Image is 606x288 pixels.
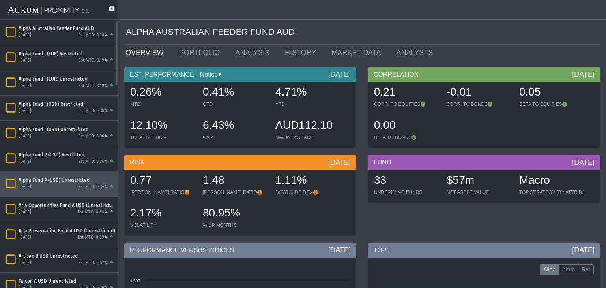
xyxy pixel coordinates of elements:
[78,32,108,38] div: Est MTD: 0.26%
[519,189,585,196] div: TOP STRATEGY (BY ATTRIB.)
[173,45,230,60] a: PORTFOLIO
[374,86,396,98] span: 0.21
[279,45,325,60] a: HISTORY
[130,173,195,189] div: 0.77
[328,70,351,79] div: [DATE]
[19,126,115,133] div: Alpha Fund I (USD) Unrestricted
[275,189,340,196] div: DOWNSIDE DEV.
[328,245,351,255] div: [DATE]
[325,45,390,60] a: MARKET DATA
[203,222,267,228] div: % UP MONTHS
[120,45,173,60] a: OVERVIEW
[275,118,340,134] div: AUD112.10
[19,202,115,209] div: Aria Opportunities Fund A USD (Unrestricted)
[519,101,584,107] div: BETA TO EQUITIES
[578,264,594,275] label: Ret
[130,279,140,283] text: 1 600
[19,83,31,89] div: [DATE]
[130,134,195,141] div: TOTAL RETURN
[194,70,221,79] div: Notice
[126,20,600,45] div: ALPHA AUSTRALIAN FEEDER FUND AUD
[328,158,351,167] div: [DATE]
[19,76,115,82] div: Alpha Fund I (EUR) Unrestricted
[447,101,511,107] div: CORR. TO BONDS
[79,83,108,89] div: Est MTD: 0.18%
[519,85,584,101] div: 0.05
[19,177,115,183] div: Alpha Fund P (USD) Unrestricted
[368,243,600,258] div: TOP 5
[19,108,31,114] div: [DATE]
[130,118,195,134] div: 12.10%
[78,108,108,114] div: Est MTD: 0.36%
[78,184,108,190] div: Est MTD: 0.34%
[374,173,439,189] div: 33
[19,228,115,234] div: Aria Preservation Fund A USD (Unrestricted)
[124,243,356,258] div: PERFORMANCE VERSUS INDICES
[203,86,234,98] span: 0.41%
[82,9,91,15] div: 5.0.1
[78,134,108,139] div: Est MTD: 0.36%
[19,101,115,107] div: Alpha Fund I (USD) Restricted
[540,264,559,275] label: Alloc
[78,159,108,165] div: Est MTD: 0.34%
[368,155,600,170] div: FUND
[447,173,511,189] div: $57m
[374,101,439,107] div: CORR. TO EQUITIES
[78,260,108,266] div: Est MTD: 0.57%
[519,173,585,189] div: Macro
[19,134,31,139] div: [DATE]
[203,118,267,134] div: 6.43%
[559,264,579,275] label: Attrib
[203,205,267,222] div: 80.95%
[19,209,31,215] div: [DATE]
[374,118,439,134] div: 0.00
[78,235,108,241] div: Est MTD: 0.59%
[368,67,600,82] div: CORRELATION
[124,67,356,82] div: EST. PERFORMANCE
[203,189,267,196] div: [PERSON_NAME] RATIO
[275,134,340,141] div: NAV PER SHARE
[194,71,218,78] a: Notice
[275,85,340,101] div: 4.71%
[130,189,195,196] div: [PERSON_NAME] RATIO
[8,2,79,19] img: Aurum-Proximity%20white.svg
[447,85,511,101] div: -0.01
[124,155,356,170] div: RISK
[19,260,31,266] div: [DATE]
[203,134,267,141] div: CAR
[19,58,31,64] div: [DATE]
[130,101,195,107] div: MTD
[19,159,31,165] div: [DATE]
[130,86,161,98] span: 0.26%
[203,173,267,189] div: 1.48
[229,45,279,60] a: ANALYSIS
[19,235,31,241] div: [DATE]
[203,101,267,107] div: QTD
[275,101,340,107] div: YTD
[19,32,31,38] div: [DATE]
[447,189,511,196] div: NET ASSET VALUE
[130,222,195,228] div: VOLATILITY
[19,25,115,32] div: Alpha Australian Feeder Fund AUD
[19,253,115,259] div: Artisan B USD Unrestricted
[78,209,108,215] div: Est MTD: 0.80%
[572,245,595,255] div: [DATE]
[19,278,115,284] div: Falcon A USD Unrestricted
[19,152,115,158] div: Alpha Fund P (USD) Restricted
[572,158,595,167] div: [DATE]
[374,134,439,141] div: BETA TO BONDS
[275,173,340,189] div: 1.11%
[19,51,115,57] div: Alpha Fund I (EUR) Restricted
[374,189,439,196] div: UNDERLYING FUNDS
[572,70,595,79] div: [DATE]
[79,58,108,64] div: Est MTD: 0.19%
[130,205,195,222] div: 2.17%
[19,184,31,190] div: [DATE]
[390,45,442,60] a: ANALYSTS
